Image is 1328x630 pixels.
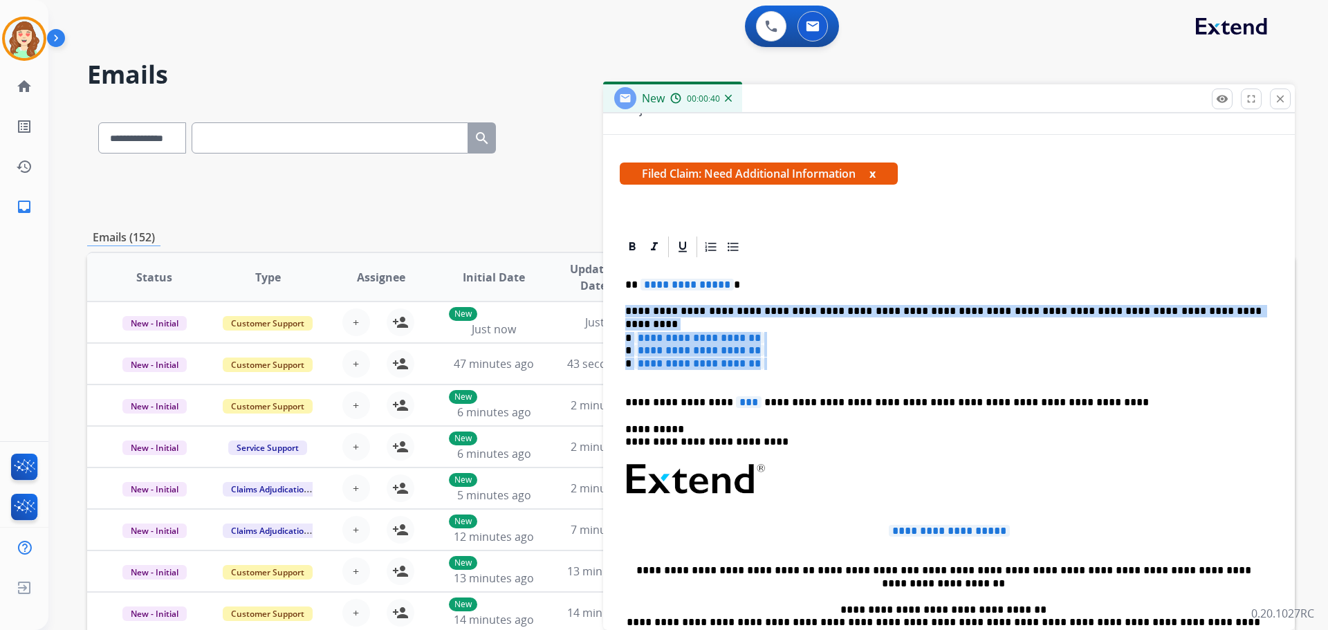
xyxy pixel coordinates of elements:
[122,524,187,538] span: New - Initial
[571,439,645,454] span: 2 minutes ago
[463,269,525,286] span: Initial Date
[571,481,645,496] span: 2 minutes ago
[342,308,370,336] button: +
[223,524,317,538] span: Claims Adjudication
[353,563,359,580] span: +
[122,316,187,331] span: New - Initial
[620,163,898,185] span: Filed Claim: Need Additional Information
[122,358,187,372] span: New - Initial
[16,198,33,215] mat-icon: inbox
[567,564,647,579] span: 13 minutes ago
[567,356,648,371] span: 43 seconds ago
[342,474,370,502] button: +
[474,130,490,147] mat-icon: search
[122,565,187,580] span: New - Initial
[392,438,409,455] mat-icon: person_add
[223,358,313,372] span: Customer Support
[687,93,720,104] span: 00:00:40
[571,398,645,413] span: 2 minutes ago
[122,399,187,414] span: New - Initial
[457,488,531,503] span: 5 minutes ago
[16,158,33,175] mat-icon: history
[642,91,665,106] span: New
[449,390,477,404] p: New
[353,355,359,372] span: +
[449,556,477,570] p: New
[342,350,370,378] button: +
[392,521,409,538] mat-icon: person_add
[353,604,359,621] span: +
[449,307,477,321] p: New
[342,516,370,544] button: +
[16,118,33,135] mat-icon: list_alt
[392,397,409,414] mat-icon: person_add
[571,522,645,537] span: 7 minutes ago
[353,438,359,455] span: +
[449,432,477,445] p: New
[567,605,647,620] span: 14 minutes ago
[223,482,317,497] span: Claims Adjudication
[562,261,625,294] span: Updated Date
[136,269,172,286] span: Status
[392,355,409,372] mat-icon: person_add
[353,397,359,414] span: +
[1251,605,1314,622] p: 0.20.1027RC
[449,597,477,611] p: New
[223,606,313,621] span: Customer Support
[392,480,409,497] mat-icon: person_add
[122,482,187,497] span: New - Initial
[223,399,313,414] span: Customer Support
[672,237,693,257] div: Underline
[472,322,516,337] span: Just now
[342,433,370,461] button: +
[449,473,477,487] p: New
[255,269,281,286] span: Type
[342,391,370,419] button: +
[701,237,721,257] div: Ordered List
[392,563,409,580] mat-icon: person_add
[342,557,370,585] button: +
[122,441,187,455] span: New - Initial
[5,19,44,58] img: avatar
[223,316,313,331] span: Customer Support
[353,480,359,497] span: +
[357,269,405,286] span: Assignee
[454,571,534,586] span: 13 minutes ago
[122,606,187,621] span: New - Initial
[869,165,876,182] button: x
[1216,93,1228,105] mat-icon: remove_red_eye
[449,515,477,528] p: New
[585,315,629,330] span: Just now
[1245,93,1257,105] mat-icon: fullscreen
[457,446,531,461] span: 6 minutes ago
[87,229,160,246] p: Emails (152)
[622,237,643,257] div: Bold
[228,441,307,455] span: Service Support
[1274,93,1286,105] mat-icon: close
[392,314,409,331] mat-icon: person_add
[87,61,1295,89] h2: Emails
[342,599,370,627] button: +
[454,612,534,627] span: 14 minutes ago
[223,565,313,580] span: Customer Support
[392,604,409,621] mat-icon: person_add
[457,405,531,420] span: 6 minutes ago
[353,521,359,538] span: +
[723,237,744,257] div: Bullet List
[353,314,359,331] span: +
[454,529,534,544] span: 12 minutes ago
[16,78,33,95] mat-icon: home
[454,356,534,371] span: 47 minutes ago
[644,237,665,257] div: Italic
